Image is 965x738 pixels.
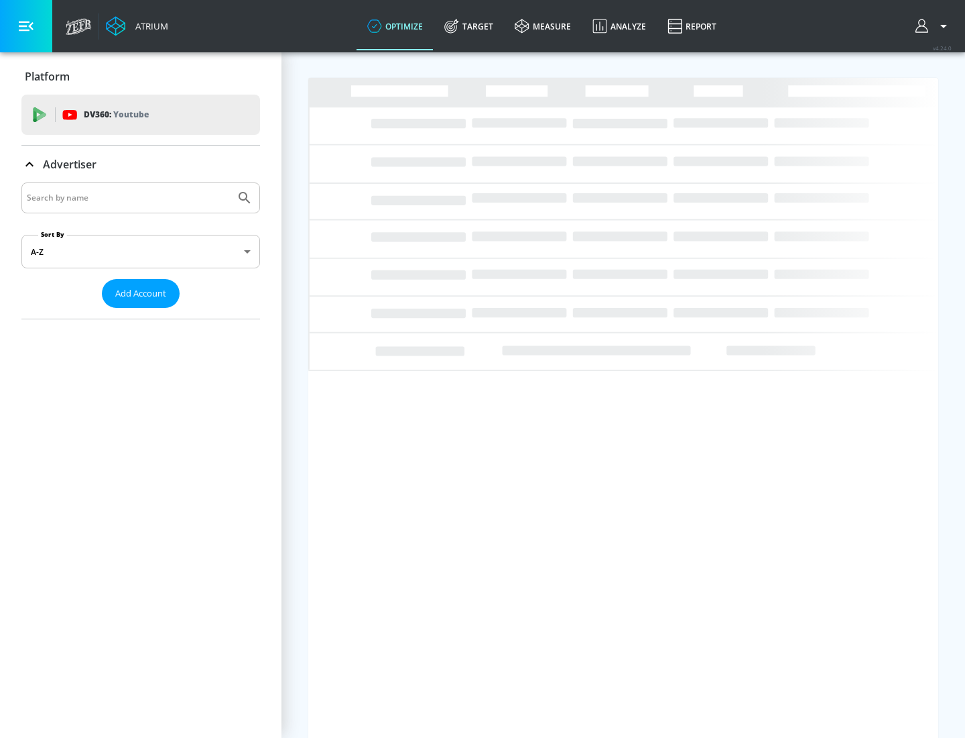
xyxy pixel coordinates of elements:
a: Target [434,2,504,50]
div: DV360: Youtube [21,95,260,135]
div: Platform [21,58,260,95]
nav: list of Advertiser [21,308,260,319]
a: Report [657,2,727,50]
p: Advertiser [43,157,96,172]
div: Advertiser [21,182,260,319]
span: v 4.24.0 [933,44,952,52]
span: Add Account [115,286,166,301]
div: A-Z [21,235,260,268]
a: optimize [357,2,434,50]
a: Analyze [582,2,657,50]
a: Atrium [106,16,168,36]
p: DV360: [84,107,149,122]
p: Youtube [113,107,149,121]
div: Advertiser [21,146,260,183]
input: Search by name [27,189,230,207]
button: Add Account [102,279,180,308]
p: Platform [25,69,70,84]
a: measure [504,2,582,50]
div: Atrium [130,20,168,32]
label: Sort By [38,230,67,239]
